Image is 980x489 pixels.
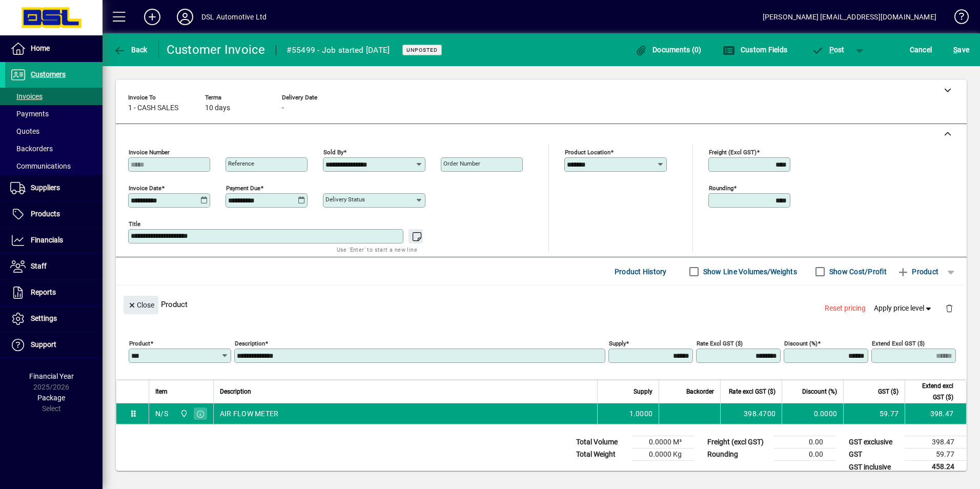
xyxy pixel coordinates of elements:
mat-hint: Use 'Enter' to start a new line [337,243,417,255]
mat-label: Delivery status [325,196,365,203]
button: Close [124,296,158,314]
td: 59.77 [905,449,967,461]
td: GST exclusive [844,436,905,449]
span: Apply price level [874,303,933,314]
button: Back [111,40,150,59]
label: Show Cost/Profit [827,267,887,277]
span: Extend excl GST ($) [911,380,953,403]
span: P [829,46,834,54]
span: ave [953,42,969,58]
mat-label: Order number [443,160,480,167]
mat-label: Product [129,340,150,347]
td: 0.0000 Kg [632,449,694,461]
span: Backorder [686,386,714,397]
span: Rate excl GST ($) [729,386,775,397]
mat-label: Extend excl GST ($) [872,340,925,347]
span: Customers [31,70,66,78]
div: N/S [155,409,168,419]
mat-label: Reference [228,160,254,167]
span: - [282,104,284,112]
a: Invoices [5,88,103,105]
td: 0.0000 M³ [632,436,694,449]
span: Communications [10,162,71,170]
a: Knowledge Base [947,2,967,35]
td: Freight (excl GST) [702,436,774,449]
td: GST [844,449,905,461]
td: 0.00 [774,436,835,449]
a: Backorders [5,140,103,157]
div: DSL Automotive Ltd [201,9,267,25]
div: 398.4700 [727,409,775,419]
mat-label: Invoice date [129,185,161,192]
button: Apply price level [870,299,937,318]
a: Payments [5,105,103,123]
button: Product History [610,262,671,281]
mat-label: Description [235,340,265,347]
mat-label: Sold by [323,149,343,156]
span: Support [31,340,56,349]
mat-label: Supply [609,340,626,347]
span: Supply [634,386,652,397]
span: Suppliers [31,184,60,192]
td: 398.47 [905,436,967,449]
td: Total Volume [571,436,632,449]
mat-label: Title [129,220,140,228]
span: 1 - CASH SALES [128,104,178,112]
span: Reset pricing [825,303,866,314]
a: Financials [5,228,103,253]
div: Customer Invoice [167,42,266,58]
td: 0.0000 [782,403,843,424]
button: Custom Fields [720,40,790,59]
a: Quotes [5,123,103,140]
button: Reset pricing [821,299,870,318]
a: Staff [5,254,103,279]
a: Products [5,201,103,227]
span: Unposted [406,47,438,53]
a: Settings [5,306,103,332]
span: ost [811,46,845,54]
td: Total Weight [571,449,632,461]
td: 398.47 [905,403,966,424]
td: Rounding [702,449,774,461]
span: Cancel [910,42,932,58]
span: 10 days [205,104,230,112]
span: GST ($) [878,386,899,397]
button: Documents (0) [632,40,704,59]
app-page-header-button: Close [121,300,161,309]
a: Communications [5,157,103,175]
span: Payments [10,110,49,118]
div: Product [116,286,967,323]
span: Documents (0) [635,46,702,54]
mat-label: Invoice number [129,149,170,156]
span: Backorders [10,145,53,153]
span: Quotes [10,127,39,135]
span: Back [113,46,148,54]
span: Custom Fields [723,46,787,54]
span: Central [177,408,189,419]
span: Item [155,386,168,397]
mat-label: Freight (excl GST) [709,149,757,156]
a: Reports [5,280,103,305]
span: S [953,46,957,54]
button: Post [806,40,850,59]
span: Product History [615,263,667,280]
mat-label: Product location [565,149,610,156]
label: Show Line Volumes/Weights [701,267,797,277]
app-page-header-button: Back [103,40,159,59]
div: #55499 - Job started [DATE] [287,42,390,58]
td: 0.00 [774,449,835,461]
span: Close [128,297,154,314]
span: Product [897,263,938,280]
mat-label: Rate excl GST ($) [697,340,743,347]
span: Package [37,394,65,402]
button: Delete [937,296,962,320]
span: Invoices [10,92,43,100]
div: [PERSON_NAME] [EMAIL_ADDRESS][DOMAIN_NAME] [763,9,936,25]
button: Profile [169,8,201,26]
mat-label: Rounding [709,185,733,192]
a: Support [5,332,103,358]
mat-label: Payment due [226,185,260,192]
span: AIR FLOW METER [220,409,279,419]
span: Reports [31,288,56,296]
a: Home [5,36,103,62]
